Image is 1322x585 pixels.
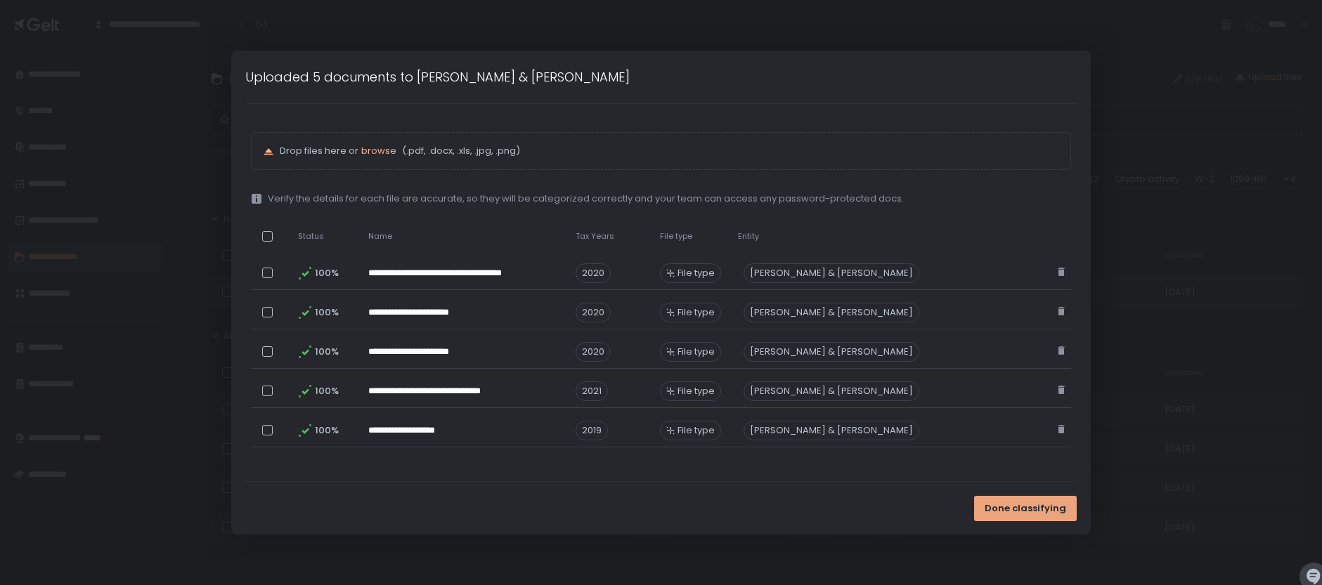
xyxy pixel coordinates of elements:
[744,381,919,401] div: [PERSON_NAME] & [PERSON_NAME]
[738,231,759,242] span: Entity
[744,263,919,283] div: [PERSON_NAME] & [PERSON_NAME]
[678,385,715,397] span: File type
[315,267,337,280] span: 100%
[315,385,337,397] span: 100%
[399,145,520,157] span: (.pdf, .docx, .xls, .jpg, .png)
[576,303,611,322] span: 2020
[315,346,337,358] span: 100%
[744,421,919,440] div: [PERSON_NAME] & [PERSON_NAME]
[678,424,715,437] span: File type
[576,231,614,242] span: Tax Years
[678,306,715,319] span: File type
[678,267,715,280] span: File type
[576,263,611,283] span: 2020
[744,342,919,362] div: [PERSON_NAME] & [PERSON_NAME]
[744,303,919,322] div: [PERSON_NAME] & [PERSON_NAME]
[280,145,1058,157] p: Drop files here or
[974,496,1077,521] button: Done classifying
[268,192,904,205] span: Verify the details for each file are accurate, so they will be categorized correctly and your tea...
[361,145,396,157] button: browse
[245,67,630,86] h1: Uploaded 5 documents to [PERSON_NAME] & [PERSON_NAME]
[315,306,337,319] span: 100%
[576,342,611,362] span: 2020
[361,144,396,157] span: browse
[576,421,608,440] span: 2019
[576,381,608,401] span: 2021
[298,231,324,242] span: Status
[678,346,715,358] span: File type
[368,231,392,242] span: Name
[985,502,1066,515] span: Done classifying
[315,424,337,437] span: 100%
[660,231,692,242] span: File type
